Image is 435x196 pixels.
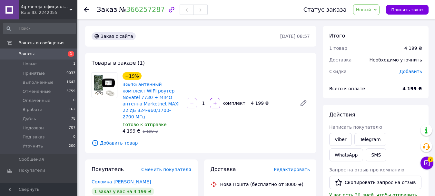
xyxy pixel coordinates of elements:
[23,125,44,131] span: Недозвон
[123,72,142,80] div: −19%
[274,167,310,172] span: Редактировать
[400,69,422,74] span: Добавить
[23,61,37,67] span: Новые
[66,89,75,94] span: 5759
[329,133,352,146] a: Viber
[329,125,382,130] span: Написать покупателю
[329,46,347,51] span: 1 товар
[92,60,145,66] span: Товары в заказе (1)
[143,129,158,134] span: 5 199 ₴
[23,98,50,103] span: Оплаченные
[141,167,191,172] span: Сменить покупателя
[248,99,294,108] div: 4 199 ₴
[329,86,365,91] span: Всего к оплате
[23,71,45,76] span: Принятые
[219,181,305,188] div: Нова Пошта (бесплатно от 8000 ₴)
[329,167,404,172] span: Запрос на отзыв про компанию
[3,23,76,34] input: Поиск
[221,100,246,106] div: комплект
[211,166,236,172] span: Доставка
[404,45,422,51] div: 4 199 ₴
[366,53,426,67] div: Необходимо уточнить
[84,6,89,13] div: Вернуться назад
[402,86,422,91] b: 4 199 ₴
[23,89,51,94] span: Отмененные
[386,5,429,15] button: Принять заказ
[92,32,136,40] div: Заказ с сайта
[71,116,75,122] span: 78
[123,122,167,127] span: Готово к отправке
[123,82,180,119] a: 3G/4G антенный комплект WIFI роутер Novatel 7730 + MIMO антенна Marketnet MAXI 22 дБ 824-960/1700...
[92,166,124,172] span: Покупатель
[92,188,154,195] div: 1 заказ у вас на 4 199 ₴
[69,107,75,113] span: 162
[97,6,117,14] span: Заказ
[297,97,310,110] a: Редактировать
[23,116,36,122] span: Дубль
[69,125,75,131] span: 707
[69,143,75,149] span: 200
[280,34,310,39] time: [DATE] 08:57
[119,6,165,14] span: №
[23,107,42,113] span: В работе
[356,7,371,12] span: Новый
[21,10,77,16] div: Ваш ID: 2242055
[329,112,355,118] span: Действия
[420,157,433,169] button: Чат с покупателем7
[329,33,345,39] span: Итого
[303,6,347,13] div: Статус заказа
[329,148,363,161] a: WhatsApp
[391,7,423,12] span: Принять заказ
[428,157,433,162] span: 7
[23,80,54,85] span: Выполненные
[126,6,165,14] a: 366257287
[23,134,44,140] span: Под заказ
[92,139,310,147] span: Добавить товар
[19,168,45,173] span: Покупатели
[92,179,151,184] a: Соломка [PERSON_NAME]
[354,133,386,146] a: Telegram
[19,40,64,46] span: Заказы и сообщения
[329,69,347,74] span: Скидка
[329,57,351,62] span: Доставка
[366,148,386,161] button: SMS
[23,143,43,149] span: Уточнить
[68,51,74,57] span: 1
[66,71,75,76] span: 9033
[73,98,75,103] span: 0
[73,61,75,67] span: 1
[19,157,44,162] span: Сообщения
[123,128,140,134] span: 4 199 ₴
[19,51,35,57] span: Заказы
[73,134,75,140] span: 0
[66,80,75,85] span: 1642
[329,176,421,189] button: Скопировать запрос на отзыв
[92,72,117,98] img: 3G/4G антенный комплект WIFI роутер Novatel 7730 + MIMO антенна Marketnet MAXI 22 дБ 824-960/1700...
[21,4,69,10] span: 4g-mereja-официальный дилер компаний Vodafone, Kyivstar, Lifecell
